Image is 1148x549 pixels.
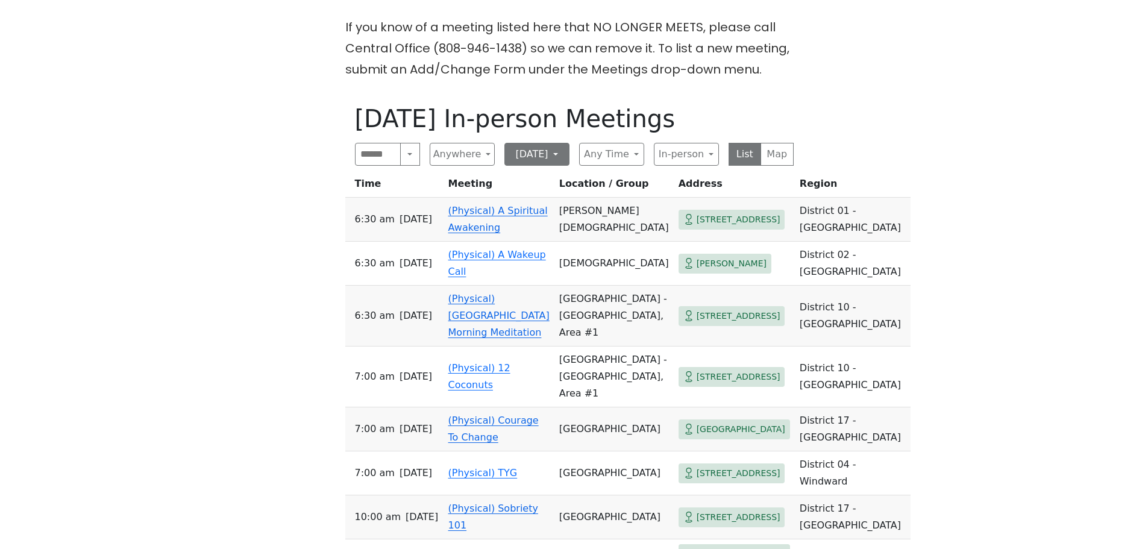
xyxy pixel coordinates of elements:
td: District 10 - [GEOGRAPHIC_DATA] [795,286,911,347]
td: District 02 - [GEOGRAPHIC_DATA] [795,242,911,286]
span: 7:00 AM [355,465,395,482]
a: (Physical) Courage To Change [448,415,539,443]
td: [GEOGRAPHIC_DATA] - [GEOGRAPHIC_DATA], Area #1 [554,286,674,347]
span: [STREET_ADDRESS] [697,369,780,384]
td: [GEOGRAPHIC_DATA] [554,495,674,539]
span: [DATE] [400,368,432,385]
td: [DEMOGRAPHIC_DATA] [554,242,674,286]
td: District 17 - [GEOGRAPHIC_DATA] [795,407,911,451]
button: List [729,143,762,166]
span: 7:00 AM [355,421,395,438]
span: 6:30 AM [355,211,395,228]
span: [STREET_ADDRESS] [697,466,780,481]
span: [PERSON_NAME] [697,256,767,271]
th: Location / Group [554,175,674,198]
input: Search [355,143,401,166]
th: Address [674,175,795,198]
button: [DATE] [504,143,569,166]
a: (Physical) A Spiritual Awakening [448,205,548,233]
a: (Physical) [GEOGRAPHIC_DATA] Morning Meditation [448,293,550,338]
th: Meeting [444,175,554,198]
p: If you know of a meeting listed here that NO LONGER MEETS, please call Central Office (808-946-14... [345,17,803,80]
span: [STREET_ADDRESS] [697,212,780,227]
span: 6:30 AM [355,307,395,324]
span: [STREET_ADDRESS] [697,309,780,324]
td: District 04 - Windward [795,451,911,495]
td: District 10 - [GEOGRAPHIC_DATA] [795,347,911,407]
th: Region [795,175,911,198]
span: 6:30 AM [355,255,395,272]
th: Time [345,175,444,198]
td: [GEOGRAPHIC_DATA] - [GEOGRAPHIC_DATA], Area #1 [554,347,674,407]
td: [PERSON_NAME][DEMOGRAPHIC_DATA] [554,198,674,242]
span: [DATE] [406,509,438,525]
span: [DATE] [400,421,432,438]
a: (Physical) Sobriety 101 [448,503,538,531]
a: (Physical) 12 Coconuts [448,362,510,391]
span: [DATE] [400,211,432,228]
a: (Physical) A Wakeup Call [448,249,546,277]
td: District 01 - [GEOGRAPHIC_DATA] [795,198,911,242]
span: [GEOGRAPHIC_DATA] [697,422,785,437]
span: [STREET_ADDRESS] [697,510,780,525]
h1: [DATE] In-person Meetings [355,104,794,133]
a: (Physical) TYG [448,467,518,478]
button: Map [761,143,794,166]
td: District 17 - [GEOGRAPHIC_DATA] [795,495,911,539]
span: 7:00 AM [355,368,395,385]
span: 10:00 AM [355,509,401,525]
span: [DATE] [400,465,432,482]
button: In-person [654,143,719,166]
td: [GEOGRAPHIC_DATA] [554,407,674,451]
td: [GEOGRAPHIC_DATA] [554,451,674,495]
span: [DATE] [400,255,432,272]
button: Search [400,143,419,166]
button: Anywhere [430,143,495,166]
button: Any Time [579,143,644,166]
span: [DATE] [400,307,432,324]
